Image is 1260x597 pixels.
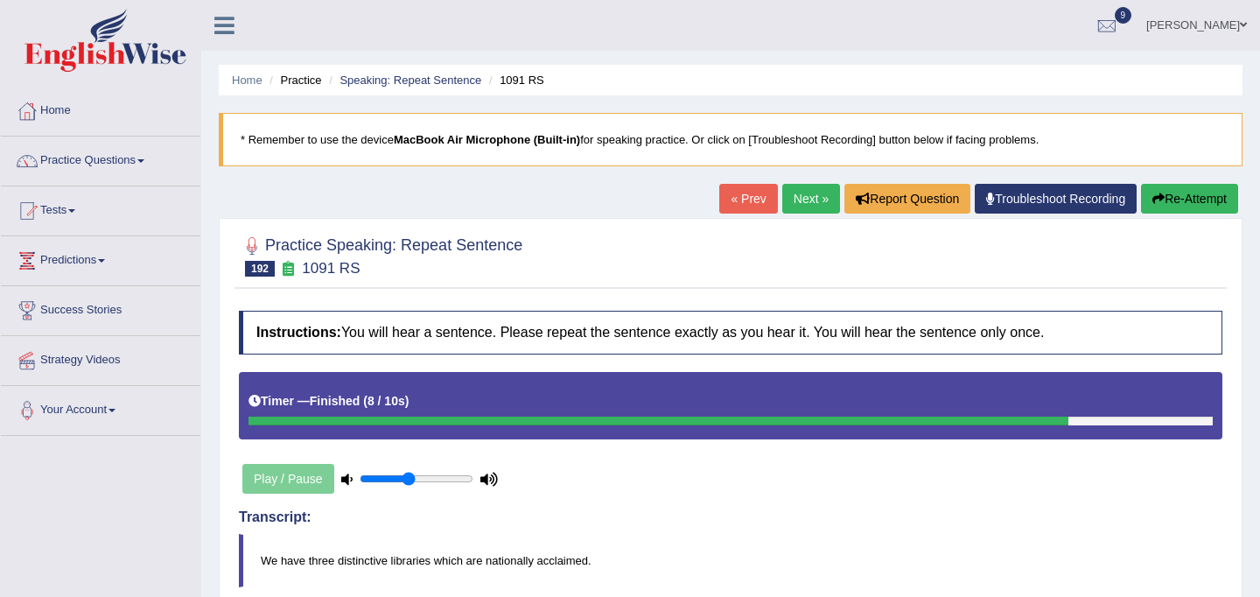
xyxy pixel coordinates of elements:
blockquote: * Remember to use the device for speaking practice. Or click on [Troubleshoot Recording] button b... [219,113,1242,166]
a: Next » [782,184,840,214]
li: 1091 RS [485,72,544,88]
a: Home [232,74,262,87]
b: MacBook Air Microphone (Built-in) [394,133,580,146]
button: Report Question [844,184,970,214]
b: Finished [310,394,360,408]
a: Troubleshoot Recording [975,184,1137,214]
a: Success Stories [1,286,200,330]
small: Exam occurring question [279,261,297,277]
a: Predictions [1,236,200,280]
button: Re-Attempt [1141,184,1238,214]
span: 9 [1115,7,1132,24]
a: Home [1,87,200,130]
h2: Practice Speaking: Repeat Sentence [239,233,522,277]
li: Practice [265,72,321,88]
a: Speaking: Repeat Sentence [339,74,481,87]
span: 192 [245,261,275,277]
b: ) [405,394,409,408]
blockquote: We have three distinctive libraries which are nationally acclaimed. [239,534,1222,587]
h4: Transcript: [239,509,1222,525]
b: ( [363,394,367,408]
a: « Prev [719,184,777,214]
h5: Timer — [248,395,409,408]
a: Your Account [1,386,200,430]
a: Strategy Videos [1,336,200,380]
a: Practice Questions [1,137,200,180]
small: 1091 RS [302,260,360,277]
a: Tests [1,186,200,230]
h4: You will hear a sentence. Please repeat the sentence exactly as you hear it. You will hear the se... [239,311,1222,355]
b: 8 / 10s [367,394,405,408]
b: Instructions: [256,325,341,340]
